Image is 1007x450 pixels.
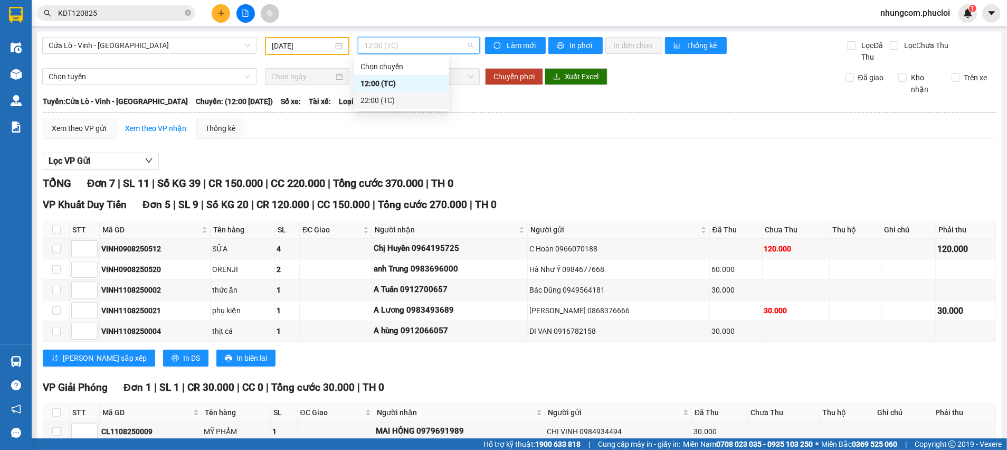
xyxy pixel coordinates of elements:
[205,123,235,134] div: Thống kê
[475,199,497,211] span: TH 0
[100,259,211,280] td: VINH0908250520
[374,242,526,255] div: Chị Huyền 0964195725
[764,243,828,255] div: 120.000
[300,407,364,418] span: ĐC Giao
[598,438,680,450] span: Cung cấp máy in - giấy in:
[271,177,325,190] span: CC 220.000
[374,284,526,296] div: A Tuấn 0912700657
[212,305,273,316] div: phụ kiện
[547,426,690,437] div: CHỊ VINH 0984934494
[217,10,225,17] span: plus
[87,177,115,190] span: Đơn 7
[683,438,813,450] span: Miền Nam
[101,325,208,337] div: VINH1108250004
[763,221,830,239] th: Chưa Thu
[102,407,191,418] span: Mã GD
[182,381,185,393] span: |
[277,305,298,316] div: 1
[529,284,707,296] div: Bác Dũng 0949564181
[535,440,581,448] strong: 1900 633 818
[277,284,298,296] div: 1
[710,221,763,239] th: Đã Thu
[529,243,707,255] div: C Hoàn 0966070188
[52,123,106,134] div: Xem theo VP gửi
[9,7,23,23] img: logo-vxr
[875,404,933,421] th: Ghi chú
[830,221,881,239] th: Thu hộ
[373,199,375,211] span: |
[212,284,273,296] div: thức ăn
[145,156,153,165] span: down
[11,404,21,414] span: notification
[328,177,330,190] span: |
[687,40,718,51] span: Thống kê
[857,40,890,63] span: Lọc Đã Thu
[565,71,599,82] span: Xuất Excel
[272,40,333,52] input: 11/08/2025
[317,199,370,211] span: CC 150.000
[178,199,198,211] span: SL 9
[364,37,473,53] span: 12:00 (TC)
[163,350,208,367] button: printerIn DS
[426,177,429,190] span: |
[11,428,21,438] span: message
[360,78,443,89] div: 12:00 (TC)
[963,8,973,18] img: icon-new-feature
[557,42,566,50] span: printer
[548,37,603,54] button: printerIn phơi
[201,199,204,211] span: |
[545,68,607,85] button: downloadXuất Excel
[529,305,707,316] div: [PERSON_NAME] 0868376666
[101,305,208,316] div: VINH1108250021
[529,264,707,275] div: Hà Như Ý 0984677668
[376,425,543,438] div: MAI HỒNG 0979691989
[357,381,360,393] span: |
[125,123,186,134] div: Xem theo VP nhận
[172,354,179,363] span: printer
[101,426,200,437] div: CL1108250009
[907,72,943,95] span: Kho nhận
[360,61,443,72] div: Chọn chuyến
[187,381,234,393] span: CR 30.000
[11,121,22,133] img: solution-icon
[377,407,534,418] span: Người nhận
[711,284,761,296] div: 30.000
[100,239,211,259] td: VINH0908250512
[159,381,179,393] span: SL 1
[271,71,334,82] input: Chọn ngày
[261,4,279,23] button: aim
[529,325,707,337] div: DI VAN 0916782158
[202,404,271,421] th: Tên hàng
[242,381,263,393] span: CC 0
[183,352,200,364] span: In DS
[99,26,441,39] li: [PERSON_NAME], [PERSON_NAME]
[281,96,301,107] span: Số xe:
[13,13,66,66] img: logo.jpg
[711,325,761,337] div: 30.000
[266,381,269,393] span: |
[212,4,230,23] button: plus
[100,321,211,342] td: VINH1108250004
[881,221,936,239] th: Ghi chú
[49,69,250,85] span: Chọn tuyến
[43,199,127,211] span: VP Khuất Duy Tiến
[673,42,682,50] span: bar-chart
[764,305,828,316] div: 30.000
[101,284,208,296] div: VINH1108250002
[271,381,355,393] span: Tổng cước 30.000
[142,199,170,211] span: Đơn 5
[605,37,663,54] button: In đơn chọn
[100,301,211,321] td: VINH1108250021
[987,8,996,18] span: caret-down
[51,354,59,363] span: sort-ascending
[905,438,907,450] span: |
[49,154,90,167] span: Lọc VP Gửi
[360,95,443,106] div: 22:00 (TC)
[123,381,151,393] span: Đơn 1
[204,426,269,437] div: MỸ PHẨM
[272,426,295,437] div: 1
[277,243,298,255] div: 4
[375,224,517,236] span: Người nhận
[154,381,157,393] span: |
[312,199,315,211] span: |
